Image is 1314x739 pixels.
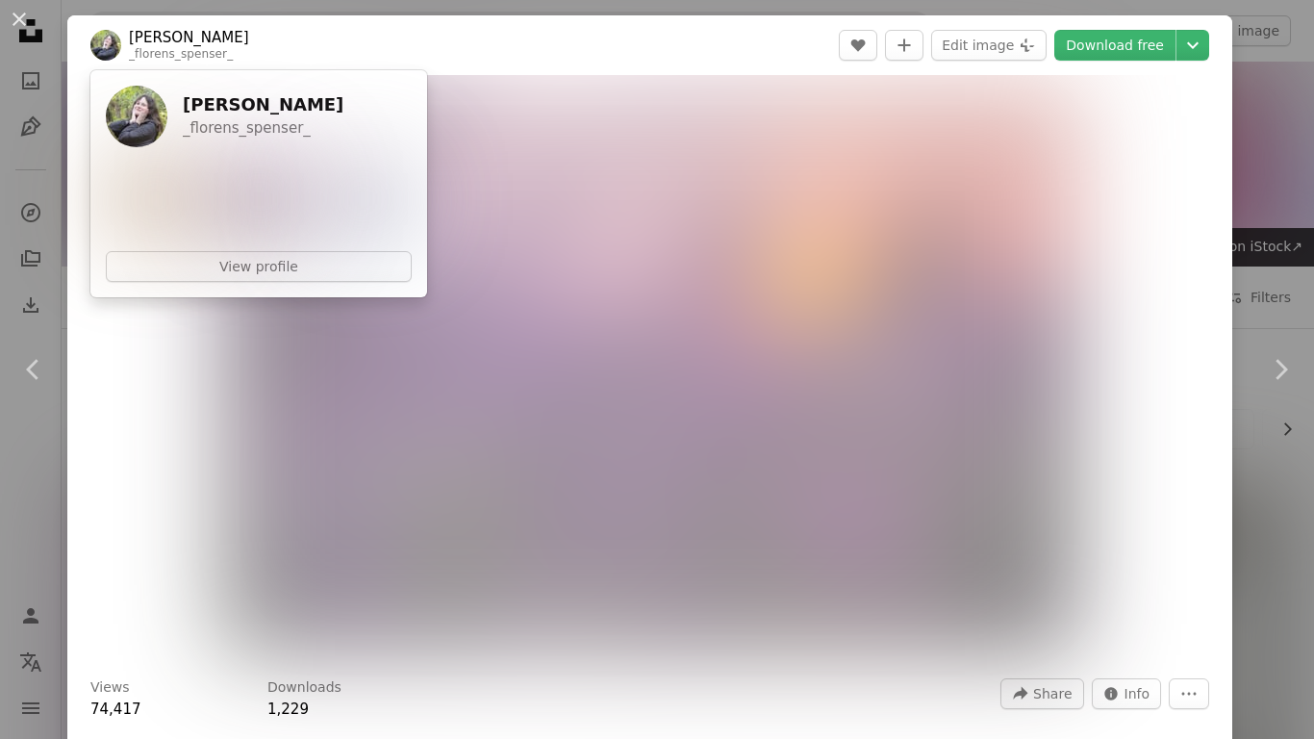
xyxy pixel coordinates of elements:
h3: Views [90,678,130,698]
h5: [PERSON_NAME] [183,93,343,116]
a: View profile [106,251,412,282]
a: Download free [1054,30,1175,61]
span: Info [1124,679,1150,708]
img: a field of lavender flowers with the sun setting in the background [219,85,1080,655]
p: _florens_spenser_ [183,116,343,140]
button: Edit image [931,30,1047,61]
a: Avatar of user Olga Prudnikova[PERSON_NAME]_florens_spenser_ [106,86,404,147]
img: photo-1668363393525-c0c07fe33586 [106,163,203,236]
button: Stats about this image [1092,678,1162,709]
button: Choose download size [1176,30,1209,61]
a: _florens_spenser_ [129,47,233,61]
button: Share this image [1000,678,1083,709]
a: Next [1247,277,1314,462]
button: Zoom in on this image [219,85,1080,655]
img: photo-1712178472425-06709bc8b2d7 [315,163,412,236]
span: 1,229 [267,701,309,718]
img: Avatar of user Olga Prudnikova [106,86,167,147]
button: Like [839,30,877,61]
img: Go to Olga Prudnikova's profile [90,30,121,61]
span: Share [1033,679,1072,708]
a: [PERSON_NAME] [129,28,249,47]
h3: Downloads [267,678,341,698]
button: More Actions [1169,678,1209,709]
span: 74,417 [90,701,141,718]
img: photo-1712178443138-415cb5dc85f1 [211,163,308,236]
button: Add to Collection [885,30,923,61]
